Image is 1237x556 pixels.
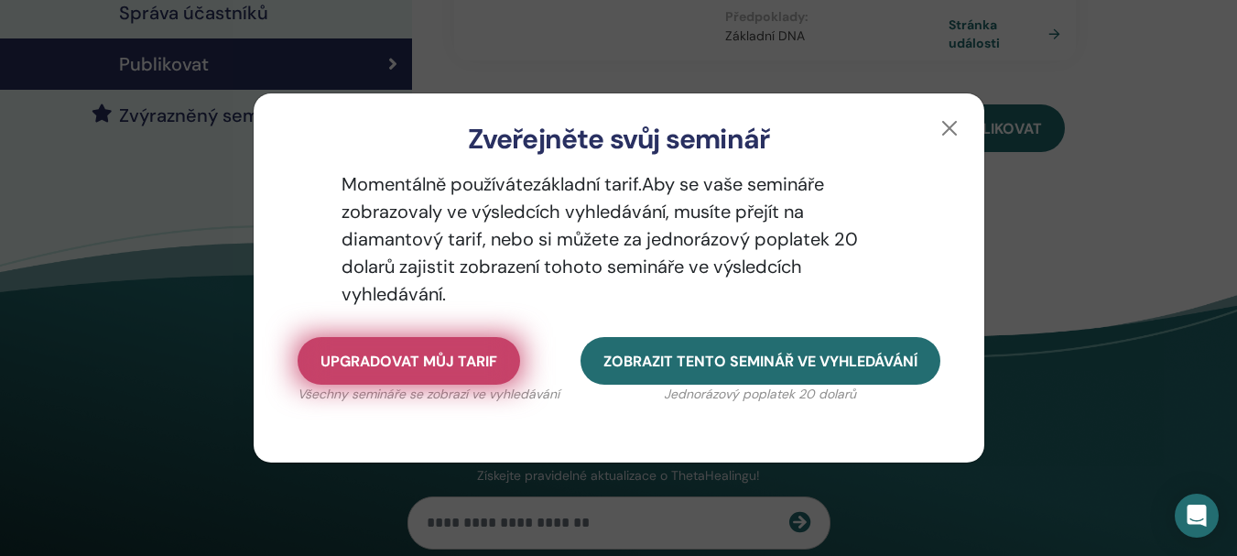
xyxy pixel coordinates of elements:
font: Upgradovat můj tarif [320,352,497,371]
font: Zobrazit tento seminář ve vyhledávání [603,352,917,371]
font: Zveřejněte svůj seminář [468,121,770,157]
font: Aby se vaše semináře zobrazovaly ve výsledcích vyhledávání, musíte přejít na diamantový tarif, ne... [342,172,858,306]
font: základní tarif. [533,172,642,196]
button: Upgradovat můj tarif [298,337,520,385]
font: Momentálně používáte [342,172,533,196]
font: Všechny semináře se zobrazí ve vyhledávání [298,386,559,402]
font: Jednorázový poplatek 20 dolarů [664,386,856,402]
div: Otevřete Intercom Messenger [1175,494,1219,538]
button: Zobrazit tento seminář ve vyhledávání [581,337,940,385]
